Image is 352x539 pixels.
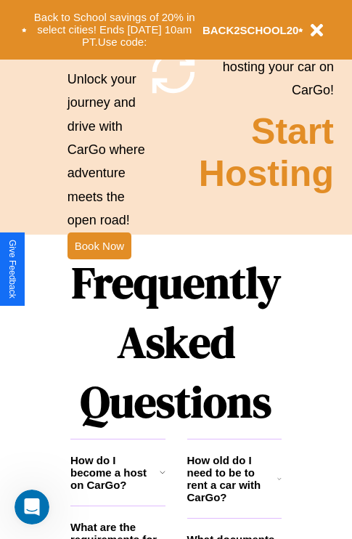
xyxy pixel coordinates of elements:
[199,110,334,195] h2: Start Hosting
[67,68,148,232] p: Unlock your journey and drive with CarGo where adventure meets the open road!
[27,7,202,52] button: Back to School savings of 20% in select cities! Ends [DATE] 10am PT.Use code:
[70,454,160,491] h3: How do I become a host on CarGo?
[187,454,278,503] h3: How old do I need to be to rent a car with CarGo?
[15,490,49,524] iframe: Intercom live chat
[202,24,299,36] b: BACK2SCHOOL20
[7,240,17,299] div: Give Feedback
[67,232,131,259] button: Book Now
[70,246,282,439] h1: Frequently Asked Questions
